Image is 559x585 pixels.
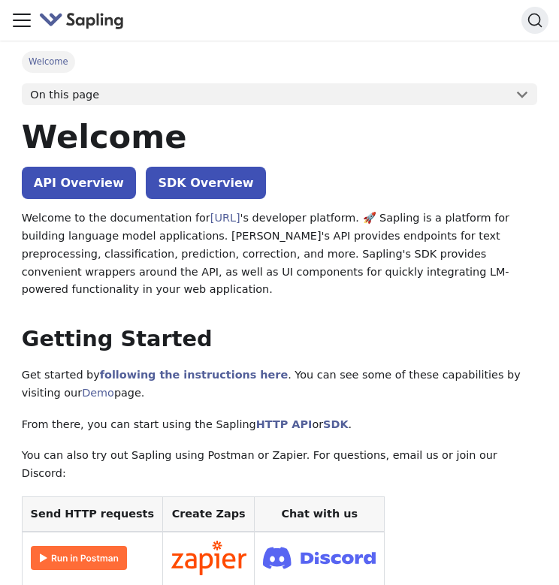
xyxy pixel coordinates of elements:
[210,212,240,224] a: [URL]
[22,167,136,199] a: API Overview
[11,9,33,32] button: Toggle navigation bar
[100,369,288,381] a: following the instructions here
[39,10,130,32] a: Sapling.ai
[171,541,246,575] img: Connect in Zapier
[22,51,75,72] span: Welcome
[39,10,125,32] img: Sapling.ai
[82,387,114,399] a: Demo
[22,116,537,157] h1: Welcome
[521,7,548,34] button: Search (Ctrl+K)
[22,51,537,72] nav: Breadcrumbs
[22,366,537,403] p: Get started by . You can see some of these capabilities by visiting our page.
[22,210,537,299] p: Welcome to the documentation for 's developer platform. 🚀 Sapling is a platform for building lang...
[22,447,537,483] p: You can also try out Sapling using Postman or Zapier. For questions, email us or join our Discord:
[22,416,537,434] p: From there, you can start using the Sapling or .
[263,542,376,573] img: Join Discord
[146,167,265,199] a: SDK Overview
[22,496,162,532] th: Send HTTP requests
[162,496,255,532] th: Create Zaps
[255,496,385,532] th: Chat with us
[31,546,127,570] img: Run in Postman
[256,418,313,430] a: HTTP API
[22,326,537,353] h2: Getting Started
[323,418,348,430] a: SDK
[22,83,537,106] button: On this page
